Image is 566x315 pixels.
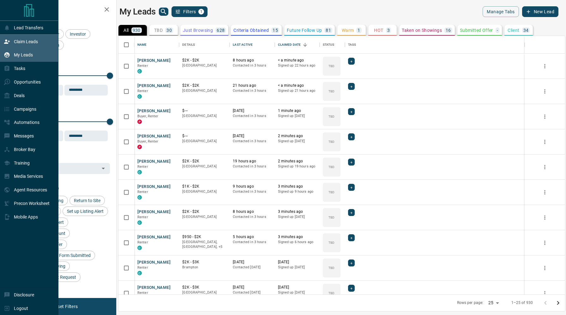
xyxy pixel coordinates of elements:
button: more [540,263,550,273]
p: [DATE] [233,285,271,290]
span: Set up Listing Alert [65,209,106,214]
p: 1 [358,28,360,32]
button: search button [159,8,168,16]
p: TBD [328,114,334,119]
p: TBD [328,291,334,295]
p: All [123,28,129,32]
p: [DATE] [233,133,271,139]
button: Manage Tabs [483,6,519,17]
p: $2K - $3K [182,285,226,290]
p: 3 minutes ago [278,234,316,240]
p: Signed up 6 hours ago [278,240,316,245]
button: more [540,87,550,96]
span: Return to Site [72,198,103,203]
p: $2K - $2K [182,209,226,214]
p: [GEOGRAPHIC_DATA] [182,88,226,93]
p: TBD [328,139,334,144]
p: TBD [328,265,334,270]
p: $2K - $2K [182,83,226,88]
div: Status [320,36,345,54]
div: Name [134,36,179,54]
p: Brampton [182,265,226,270]
span: + [350,209,352,216]
button: more [540,188,550,197]
div: condos.ca [137,271,142,275]
p: Contacted in 3 hours [233,164,271,169]
p: [GEOGRAPHIC_DATA] [182,290,226,295]
button: [PERSON_NAME] [137,58,171,64]
div: + [348,58,355,65]
span: + [350,58,352,64]
p: $2K - $2K [182,159,226,164]
div: + [348,285,355,292]
button: New Lead [522,6,558,17]
button: [PERSON_NAME] [137,133,171,139]
p: 2 minutes ago [278,159,316,164]
h1: My Leads [119,7,156,17]
p: 930 [133,28,141,32]
div: Claimed Date [278,36,301,54]
span: + [350,134,352,140]
span: Renter [137,190,148,194]
p: Etobicoke, North York, Midtown | Central, Toronto, Mississauga [182,240,226,249]
span: + [350,159,352,165]
p: Signed up [DATE] [278,265,316,270]
p: [GEOGRAPHIC_DATA] [182,114,226,119]
p: Contacted in 3 hours [233,88,271,93]
span: Buyer, Renter [137,139,159,143]
div: + [348,83,355,90]
p: [GEOGRAPHIC_DATA] [182,139,226,144]
div: property.ca [137,120,142,124]
p: [DATE] [233,260,271,265]
p: Signed up [DATE] [278,139,316,144]
p: Contacted in 3 hours [233,189,271,194]
span: Renter [137,89,148,93]
p: 8 hours ago [233,209,271,214]
p: - [497,28,498,32]
div: Name [137,36,147,54]
div: Tags [348,36,356,54]
p: TBD [328,190,334,195]
p: Rows per page: [457,300,484,306]
button: [PERSON_NAME] [137,285,171,291]
p: 3 [387,28,390,32]
p: 8 hours ago [233,58,271,63]
button: [PERSON_NAME] [137,83,171,89]
p: Submitted Offer [460,28,493,32]
div: Claimed Date [275,36,320,54]
p: Signed up 21 hours ago [278,88,316,93]
p: TBD [154,28,163,32]
p: Signed up [DATE] [278,290,316,295]
span: Renter [137,165,148,169]
p: 2 minutes ago [278,133,316,139]
button: more [540,238,550,248]
p: TBD [328,64,334,68]
span: + [350,260,352,266]
button: [PERSON_NAME] [137,159,171,165]
p: Contacted [DATE] [233,290,271,295]
div: Last Active [233,36,252,54]
span: Renter [137,240,148,244]
p: Signed up [DATE] [278,114,316,119]
p: 19 hours ago [233,159,271,164]
p: 9 hours ago [233,184,271,189]
div: Set up Listing Alert [63,207,108,216]
p: Future Follow Up [287,28,322,32]
button: [PERSON_NAME] [137,260,171,265]
div: + [348,209,355,216]
p: < a minute ago [278,83,316,88]
span: Renter [137,291,148,295]
div: + [348,234,355,241]
span: + [350,184,352,190]
p: Just Browsing [183,28,213,32]
p: $--- [182,108,226,114]
div: Last Active [230,36,274,54]
p: 1–25 of 930 [511,300,533,306]
p: Signed up [DATE] [278,214,316,219]
p: Signed up 9 hours ago [278,189,316,194]
div: Tags [345,36,525,54]
p: TBD [328,215,334,220]
p: [DATE] [278,285,316,290]
p: 30 [166,28,172,32]
div: condos.ca [137,220,142,225]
